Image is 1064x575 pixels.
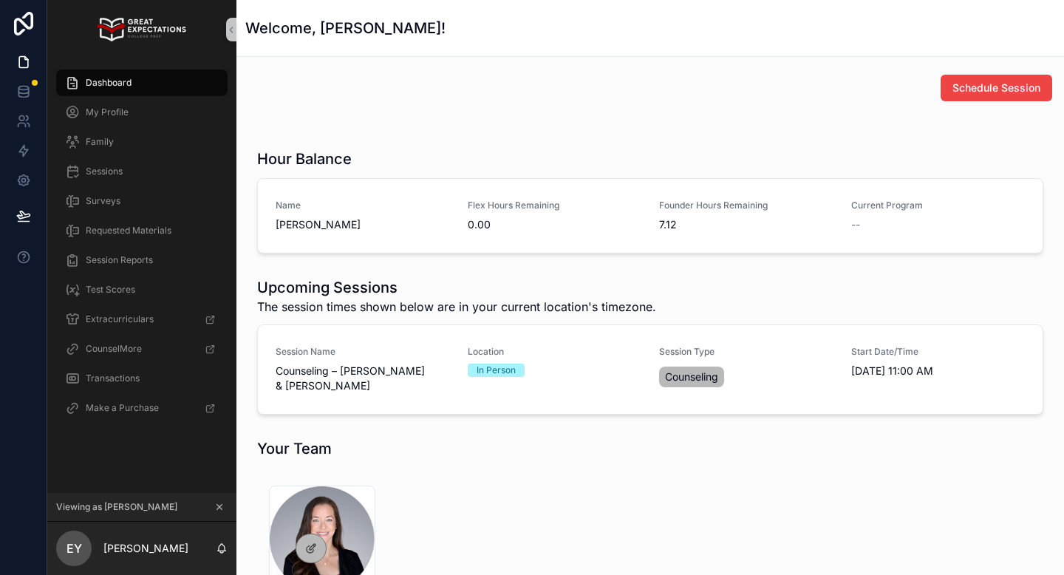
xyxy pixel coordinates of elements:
span: Current Program [851,200,1026,211]
span: EY [66,540,82,557]
div: scrollable content [47,59,236,440]
span: Surveys [86,195,120,207]
h1: Your Team [257,438,332,459]
span: Dashboard [86,77,132,89]
a: Dashboard [56,69,228,96]
span: 0.00 [468,217,642,232]
span: -- [851,217,860,232]
span: Location [468,346,642,358]
a: Family [56,129,228,155]
span: Counseling – [PERSON_NAME] & [PERSON_NAME] [276,364,450,393]
span: Name [276,200,450,211]
a: Extracurriculars [56,306,228,333]
span: Extracurriculars [86,313,154,325]
a: CounselMore [56,336,228,362]
span: Requested Materials [86,225,171,237]
h1: Welcome, [PERSON_NAME]! [245,18,446,38]
span: Session Reports [86,254,153,266]
a: Requested Materials [56,217,228,244]
span: Test Scores [86,284,135,296]
a: My Profile [56,99,228,126]
span: Schedule Session [952,81,1040,95]
span: Family [86,136,114,148]
a: Surveys [56,188,228,214]
span: Viewing as [PERSON_NAME] [56,501,177,513]
h1: Hour Balance [257,149,352,169]
span: Sessions [86,166,123,177]
p: [PERSON_NAME] [103,541,188,556]
button: Schedule Session [941,75,1052,101]
span: Make a Purchase [86,402,159,414]
span: Transactions [86,372,140,384]
h1: Upcoming Sessions [257,277,656,298]
span: 7.12 [659,217,833,232]
span: Session Name [276,346,450,358]
span: Counseling [665,370,718,384]
a: Sessions [56,158,228,185]
span: Flex Hours Remaining [468,200,642,211]
span: The session times shown below are in your current location's timezone. [257,298,656,316]
a: Session Reports [56,247,228,273]
span: Session Type [659,346,833,358]
a: Transactions [56,365,228,392]
a: Test Scores [56,276,228,303]
div: In Person [477,364,516,377]
span: My Profile [86,106,129,118]
span: CounselMore [86,343,142,355]
span: Start Date/Time [851,346,1026,358]
span: [PERSON_NAME] [276,217,450,232]
img: App logo [98,18,185,41]
span: [DATE] 11:00 AM [851,364,1026,378]
span: Founder Hours Remaining [659,200,833,211]
a: Make a Purchase [56,395,228,421]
